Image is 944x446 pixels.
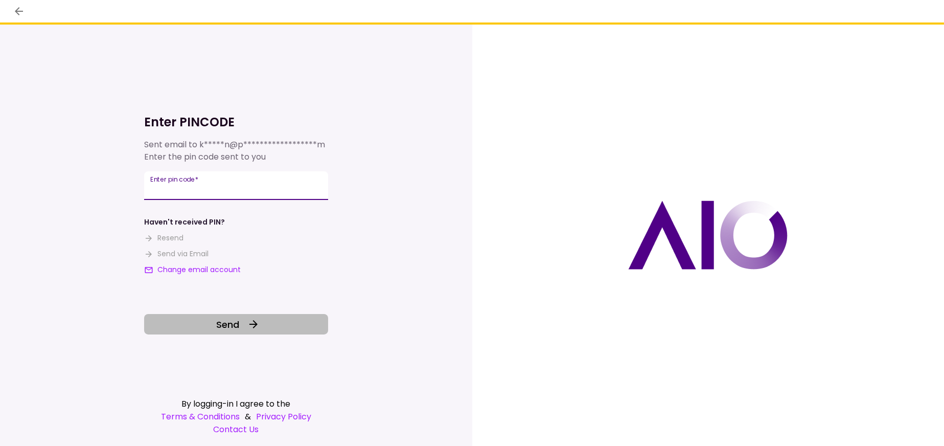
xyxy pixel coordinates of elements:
button: back [10,3,28,20]
button: Send [144,314,328,334]
div: & [144,410,328,423]
img: AIO logo [628,200,788,270]
a: Contact Us [144,423,328,436]
a: Terms & Conditions [161,410,240,423]
h1: Enter PINCODE [144,114,328,130]
label: Enter pin code [150,175,199,184]
a: Privacy Policy [256,410,311,423]
div: Sent email to Enter the pin code sent to you [144,139,328,163]
button: Send via Email [144,249,209,259]
div: Haven't received PIN? [144,217,225,228]
span: Send [216,318,239,331]
button: Change email account [144,264,241,275]
button: Resend [144,233,183,243]
div: By logging-in I agree to the [144,397,328,410]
